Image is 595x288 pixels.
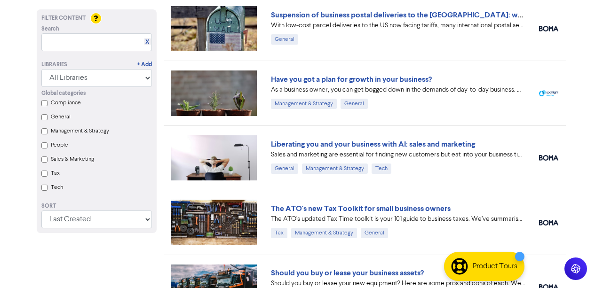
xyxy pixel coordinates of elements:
[291,228,357,238] div: Management & Strategy
[51,183,63,192] label: Tech
[271,268,424,278] a: Should you buy or lease your business assets?
[51,127,109,135] label: Management & Strategy
[341,99,368,109] div: General
[302,163,368,174] div: Management & Strategy
[271,228,287,238] div: Tax
[41,61,67,69] div: Libraries
[51,141,68,149] label: People
[539,155,558,161] img: boma
[271,204,451,213] a: The ATO's new Tax Toolkit for small business owners
[271,163,298,174] div: General
[51,113,71,121] label: General
[51,155,94,163] label: Sales & Marketing
[271,75,432,84] a: Have you got a plan for growth in your business?
[145,39,149,46] a: X
[271,21,525,31] div: With low-cost parcel deliveries to the US now facing tariffs, many international postal services ...
[271,85,525,95] div: As a business owner, you can get bogged down in the demands of day-to-day business. We can help b...
[137,61,152,69] a: + Add
[372,163,391,174] div: Tech
[41,89,152,98] div: Global categories
[539,26,558,31] img: boma
[41,202,152,210] div: Sort
[548,243,595,288] iframe: Chat Widget
[271,150,525,160] div: Sales and marketing are essential for finding new customers but eat into your business time. We e...
[51,169,60,178] label: Tax
[51,99,81,107] label: Compliance
[271,140,475,149] a: Liberating you and your business with AI: sales and marketing
[271,34,298,45] div: General
[361,228,388,238] div: General
[539,220,558,226] img: boma
[271,99,337,109] div: Management & Strategy
[41,25,59,33] span: Search
[539,90,558,96] img: spotlight
[41,14,152,23] div: Filter Content
[271,214,525,224] div: The ATO’s updated Tax Time toolkit is your 101 guide to business taxes. We’ve summarised the key ...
